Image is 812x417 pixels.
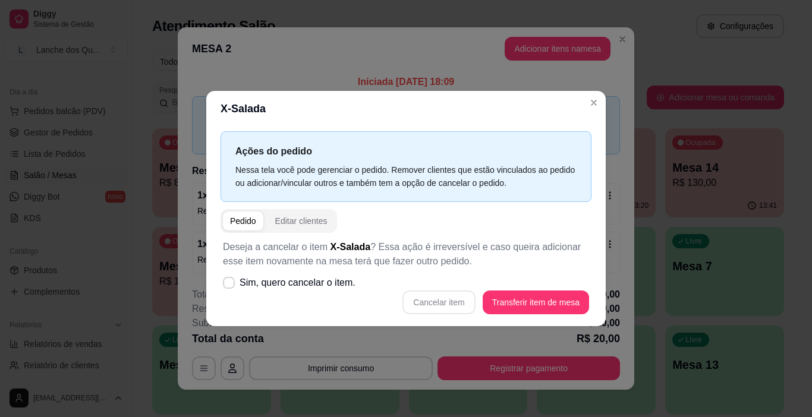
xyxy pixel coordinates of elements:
div: Nessa tela você pode gerenciar o pedido. Remover clientes que estão vinculados ao pedido ou adici... [235,163,577,189]
span: Sim, quero cancelar o item. [240,276,355,290]
div: Pedido [230,215,256,227]
button: Transferir item de mesa [483,290,589,314]
span: X-Salada [331,242,371,252]
div: Editar clientes [275,215,328,227]
p: Ações do pedido [235,144,577,159]
button: Close [584,93,603,112]
header: X-Salada [206,91,606,127]
p: Deseja a cancelar o item ? Essa ação é irreversível e caso queira adicionar esse item novamente n... [223,240,589,268]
